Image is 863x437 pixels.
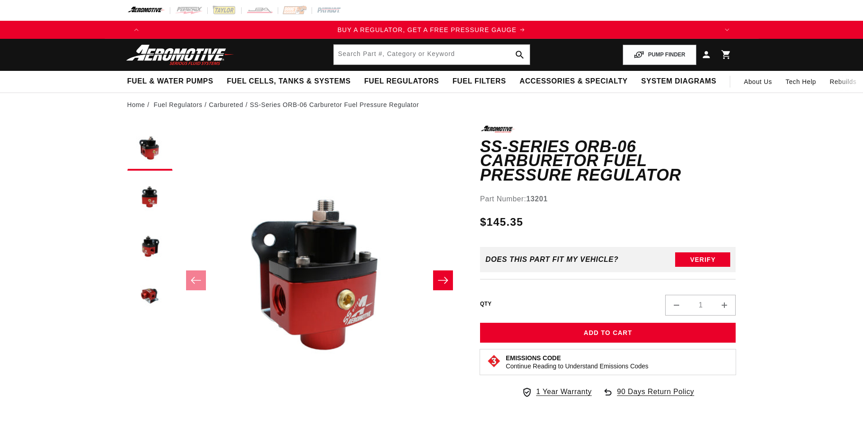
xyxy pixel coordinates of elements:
[513,71,634,92] summary: Accessories & Specialty
[506,362,648,370] p: Continue Reading to Understand Emissions Codes
[145,25,718,35] div: Announcement
[209,100,250,110] li: Carbureted
[520,77,628,86] span: Accessories & Specialty
[154,100,209,110] li: Fuel Regulators
[480,139,736,182] h1: SS-Series ORB-06 Carburetor Fuel Pressure Regulator
[334,45,530,65] input: Search by Part Number, Category or Keyword
[487,354,501,368] img: Emissions code
[718,21,736,39] button: Translation missing: en.sections.announcements.next_announcement
[617,386,694,407] span: 90 Days Return Policy
[452,77,506,86] span: Fuel Filters
[744,78,772,85] span: About Us
[506,354,648,370] button: Emissions CodeContinue Reading to Understand Emissions Codes
[641,77,716,86] span: System Diagrams
[127,77,214,86] span: Fuel & Water Pumps
[220,71,357,92] summary: Fuel Cells, Tanks & Systems
[433,270,453,290] button: Slide right
[480,300,492,308] label: QTY
[480,214,523,230] span: $145.35
[124,44,237,65] img: Aeromotive
[786,77,816,87] span: Tech Help
[121,71,220,92] summary: Fuel & Water Pumps
[623,45,696,65] button: PUMP FINDER
[536,386,592,398] span: 1 Year Warranty
[506,354,561,362] strong: Emissions Code
[145,25,718,35] a: BUY A REGULATOR, GET A FREE PRESSURE GAUGE
[127,100,736,110] nav: breadcrumbs
[105,21,759,39] slideshow-component: Translation missing: en.sections.announcements.announcement_bar
[522,386,592,398] a: 1 Year Warranty
[127,126,173,171] button: Load image 1 in gallery view
[127,225,173,270] button: Load image 3 in gallery view
[127,274,173,320] button: Load image 4 in gallery view
[602,386,694,407] a: 90 Days Return Policy
[127,21,145,39] button: Translation missing: en.sections.announcements.previous_announcement
[127,175,173,220] button: Load image 2 in gallery view
[337,26,517,33] span: BUY A REGULATOR, GET A FREE PRESSURE GAUGE
[357,71,445,92] summary: Fuel Regulators
[485,256,619,264] div: Does This part fit My vehicle?
[480,193,736,205] div: Part Number:
[779,71,823,93] summary: Tech Help
[480,323,736,343] button: Add to Cart
[227,77,350,86] span: Fuel Cells, Tanks & Systems
[446,71,513,92] summary: Fuel Filters
[127,100,145,110] a: Home
[830,77,856,87] span: Rebuilds
[186,270,206,290] button: Slide left
[737,71,779,93] a: About Us
[526,195,548,203] strong: 13201
[364,77,438,86] span: Fuel Regulators
[127,126,462,435] media-gallery: Gallery Viewer
[823,71,863,93] summary: Rebuilds
[145,25,718,35] div: 1 of 4
[510,45,530,65] button: search button
[634,71,723,92] summary: System Diagrams
[250,100,419,110] li: SS-Series ORB-06 Carburetor Fuel Pressure Regulator
[675,252,730,267] button: Verify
